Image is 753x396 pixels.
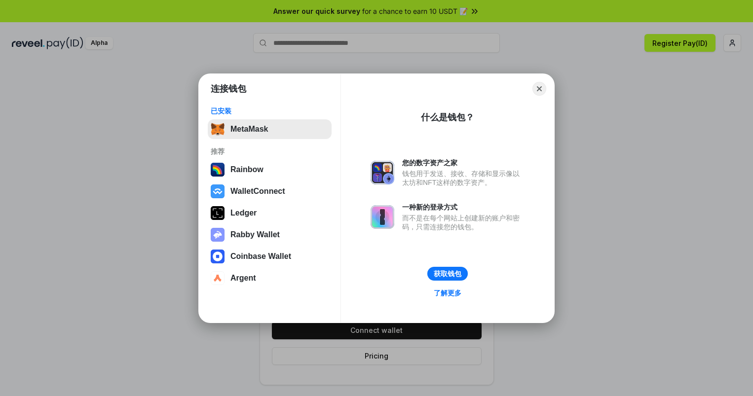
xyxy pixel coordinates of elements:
div: 推荐 [211,147,329,156]
img: svg+xml,%3Csvg%20xmlns%3D%22http%3A%2F%2Fwww.w3.org%2F2000%2Fsvg%22%20fill%3D%22none%22%20viewBox... [371,205,394,229]
div: Ledger [230,209,257,217]
div: 获取钱包 [434,269,461,278]
img: svg+xml,%3Csvg%20width%3D%2228%22%20height%3D%2228%22%20viewBox%3D%220%200%2028%2028%22%20fill%3D... [211,250,225,263]
img: svg+xml,%3Csvg%20xmlns%3D%22http%3A%2F%2Fwww.w3.org%2F2000%2Fsvg%22%20fill%3D%22none%22%20viewBox... [371,161,394,184]
button: Coinbase Wallet [208,247,332,266]
a: 了解更多 [428,287,467,299]
div: MetaMask [230,125,268,134]
button: MetaMask [208,119,332,139]
img: svg+xml,%3Csvg%20width%3D%2228%22%20height%3D%2228%22%20viewBox%3D%220%200%2028%2028%22%20fill%3D... [211,271,225,285]
img: svg+xml,%3Csvg%20width%3D%22120%22%20height%3D%22120%22%20viewBox%3D%220%200%20120%20120%22%20fil... [211,163,225,177]
button: Rabby Wallet [208,225,332,245]
button: Close [532,82,546,96]
div: 钱包用于发送、接收、存储和显示像以太坊和NFT这样的数字资产。 [402,169,525,187]
img: svg+xml,%3Csvg%20xmlns%3D%22http%3A%2F%2Fwww.w3.org%2F2000%2Fsvg%22%20fill%3D%22none%22%20viewBox... [211,228,225,242]
div: 一种新的登录方式 [402,203,525,212]
div: Rabby Wallet [230,230,280,239]
div: Coinbase Wallet [230,252,291,261]
img: svg+xml,%3Csvg%20xmlns%3D%22http%3A%2F%2Fwww.w3.org%2F2000%2Fsvg%22%20width%3D%2228%22%20height%3... [211,206,225,220]
div: 了解更多 [434,288,461,297]
img: svg+xml,%3Csvg%20fill%3D%22none%22%20height%3D%2233%22%20viewBox%3D%220%200%2035%2033%22%20width%... [211,122,225,136]
div: Rainbow [230,165,264,174]
div: 已安装 [211,107,329,115]
div: 而不是在每个网站上创建新的账户和密码，只需连接您的钱包。 [402,214,525,231]
button: 获取钱包 [427,267,468,281]
div: Argent [230,274,256,283]
button: WalletConnect [208,181,332,201]
div: 您的数字资产之家 [402,158,525,167]
h1: 连接钱包 [211,83,246,95]
div: WalletConnect [230,187,285,196]
div: 什么是钱包？ [421,111,474,123]
button: Argent [208,268,332,288]
button: Rainbow [208,160,332,180]
img: svg+xml,%3Csvg%20width%3D%2228%22%20height%3D%2228%22%20viewBox%3D%220%200%2028%2028%22%20fill%3D... [211,184,225,198]
button: Ledger [208,203,332,223]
